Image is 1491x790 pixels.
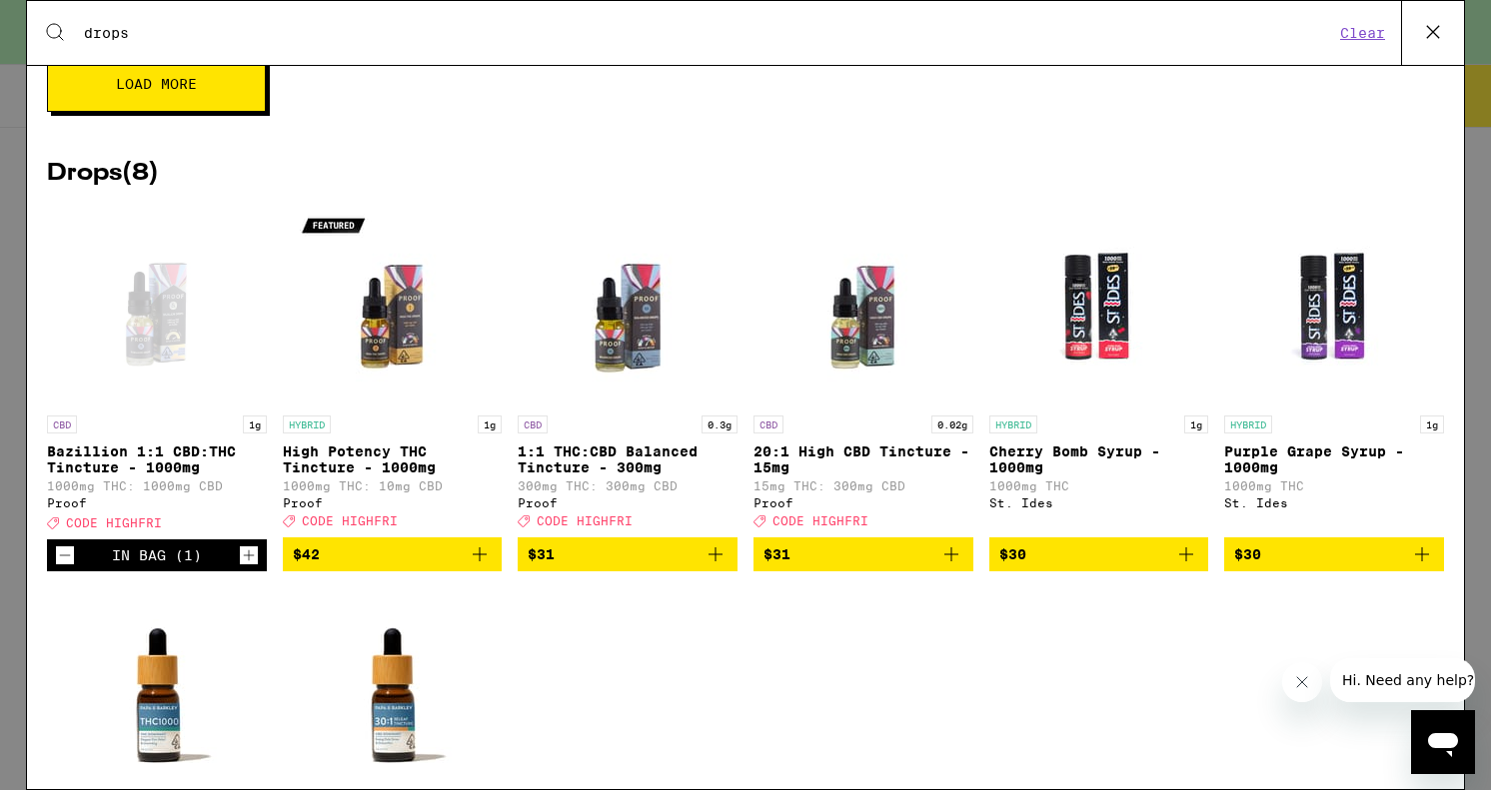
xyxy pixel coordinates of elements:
p: 0.02g [931,415,973,433]
a: Open page for High Potency THC Tincture - 1000mg from Proof [283,206,503,537]
img: Proof - High Potency THC Tincture - 1000mg [292,206,492,405]
span: $42 [293,546,320,562]
span: CODE HIGHFRI [772,514,868,527]
p: 300mg THC: 300mg CBD [518,479,738,492]
p: HYBRID [989,415,1037,433]
div: Proof [753,496,973,509]
img: Papa & Barkley - THC1000: Releaf Tincture - 15ml [57,587,257,787]
a: Open page for Purple Grape Syrup - 1000mg from St. Ides [1224,206,1444,537]
button: Add to bag [1224,537,1444,571]
iframe: Button to launch messaging window [1411,710,1475,774]
input: Search for products & categories [83,24,1334,42]
a: Open page for Cherry Bomb Syrup - 1000mg from St. Ides [989,206,1209,537]
button: Increment [239,545,259,565]
button: Add to bag [518,537,738,571]
p: CBD [518,415,548,433]
span: Load More [116,77,197,91]
img: Papa & Barkley - 30:1 CBD/THC: Releaf Tincture - 15ml [292,587,492,787]
p: 1g [243,415,267,433]
p: CBD [753,415,783,433]
span: $30 [1234,546,1261,562]
p: 15mg THC: 300mg CBD [753,479,973,492]
div: In Bag (1) [112,547,202,563]
p: 1000mg THC [1224,479,1444,492]
iframe: Message from company [1330,658,1475,702]
div: Proof [283,496,503,509]
a: Open page for Bazillion 1:1 CBD:THC Tincture - 1000mg from Proof [47,206,267,539]
button: Add to bag [283,537,503,571]
button: Clear [1334,24,1391,42]
p: 1g [1184,415,1208,433]
p: Bazillion 1:1 CBD:THC Tincture - 1000mg [47,443,267,475]
img: St. Ides - Purple Grape Syrup - 1000mg [1234,206,1434,405]
h2: Drops ( 8 ) [47,162,1444,186]
img: Proof - 20:1 High CBD Tincture - 15mg [763,206,963,405]
p: High Potency THC Tincture - 1000mg [283,443,503,475]
span: CODE HIGHFRI [66,516,162,529]
button: Add to bag [989,537,1209,571]
p: 1000mg THC [989,479,1209,492]
p: 1000mg THC: 1000mg CBD [47,479,267,492]
p: 1g [1420,415,1444,433]
span: $31 [763,546,790,562]
div: St. Ides [989,496,1209,509]
img: Proof - 1:1 THC:CBD Balanced Tincture - 300mg [528,206,728,405]
p: CBD [47,415,77,433]
button: Load More [47,56,266,112]
a: Open page for 1:1 THC:CBD Balanced Tincture - 300mg from Proof [518,206,738,537]
img: St. Ides - Cherry Bomb Syrup - 1000mg [998,206,1198,405]
p: 20:1 High CBD Tincture - 15mg [753,443,973,475]
p: HYBRID [283,415,331,433]
iframe: Close message [1282,662,1322,702]
span: CODE HIGHFRI [537,514,633,527]
p: HYBRID [1224,415,1272,433]
div: Proof [518,496,738,509]
p: 0.3g [702,415,738,433]
span: $31 [528,546,555,562]
a: Open page for 20:1 High CBD Tincture - 15mg from Proof [753,206,973,537]
div: St. Ides [1224,496,1444,509]
div: Proof [47,496,267,509]
p: Purple Grape Syrup - 1000mg [1224,443,1444,475]
p: 1g [478,415,502,433]
p: 1:1 THC:CBD Balanced Tincture - 300mg [518,443,738,475]
button: Add to bag [753,537,973,571]
span: CODE HIGHFRI [302,514,398,527]
p: Cherry Bomb Syrup - 1000mg [989,443,1209,475]
p: 1000mg THC: 10mg CBD [283,479,503,492]
span: $30 [999,546,1026,562]
button: Decrement [55,545,75,565]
